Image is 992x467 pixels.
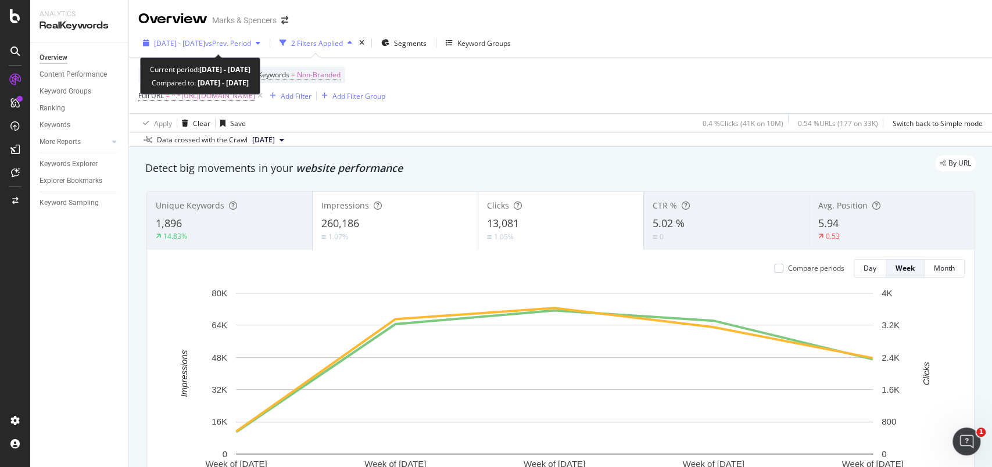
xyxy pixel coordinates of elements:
div: 2 Filters Applied [291,38,343,48]
text: 80K [212,288,227,298]
div: Overview [40,52,67,64]
button: Clear [177,114,210,132]
div: Apply [154,118,172,128]
span: ^.*[URL][DOMAIN_NAME] [171,88,255,104]
span: Impressions [321,200,369,211]
button: Apply [138,114,172,132]
text: 16K [212,416,227,426]
a: Overview [40,52,120,64]
text: 0 [882,449,886,459]
text: 2.4K [882,353,900,362]
button: Add Filter Group [317,89,385,103]
img: Equal [653,235,657,239]
span: 1 [976,428,986,437]
div: Content Performance [40,69,107,81]
a: More Reports [40,136,109,148]
div: Keyword Groups [40,85,91,98]
a: Keywords Explorer [40,158,120,170]
span: 5.02 % [653,216,685,230]
a: Keyword Sampling [40,197,120,209]
div: 0 [660,232,664,242]
div: arrow-right-arrow-left [281,16,288,24]
div: Compare periods [788,263,844,273]
span: Unique Keywords [156,200,224,211]
div: Clear [193,118,210,128]
a: Keyword Groups [40,85,120,98]
div: Compared to: [152,76,249,89]
span: 5.94 [818,216,839,230]
div: Explorer Bookmarks [40,175,102,187]
text: 4K [882,288,892,298]
div: 0.4 % Clicks ( 41K on 10M ) [703,118,783,128]
span: = [166,91,170,100]
button: Day [854,259,886,278]
button: Save [216,114,246,132]
span: CTR % [653,200,677,211]
text: 3.2K [882,320,900,330]
img: Equal [487,235,492,239]
div: 0.54 % URLs ( 177 on 33K ) [798,118,878,128]
div: Add Filter [281,91,311,101]
span: 2025 Aug. 16th [252,135,275,145]
span: vs Prev. Period [205,38,251,48]
button: Week [886,259,925,278]
span: Avg. Position [818,200,868,211]
text: 64K [212,320,227,330]
a: Ranking [40,102,120,114]
div: Data crossed with the Crawl [157,135,248,145]
span: Segments [394,38,427,48]
div: 1.05% [494,232,514,242]
div: Add Filter Group [332,91,385,101]
div: Analytics [40,9,119,19]
div: Switch back to Simple mode [893,118,983,128]
div: More Reports [40,136,81,148]
span: 1,896 [156,216,182,230]
span: Keywords [258,70,289,80]
button: Segments [377,34,431,52]
div: Week [896,263,915,273]
div: 14.83% [163,231,187,241]
div: Overview [138,9,207,29]
a: Keywords [40,119,120,131]
div: Marks & Spencers [212,15,277,26]
div: Keyword Groups [457,38,511,48]
span: = [291,70,295,80]
div: Day [864,263,876,273]
b: [DATE] - [DATE] [196,78,249,88]
span: 13,081 [487,216,519,230]
text: 32K [212,385,227,394]
button: Month [925,259,965,278]
div: RealKeywords [40,19,119,33]
div: Keywords Explorer [40,158,98,170]
div: legacy label [935,155,976,171]
div: Ranking [40,102,65,114]
div: 1.07% [328,232,348,242]
text: 800 [882,416,896,426]
span: 260,186 [321,216,359,230]
text: 0 [223,449,227,459]
text: Impressions [179,350,189,397]
span: By URL [948,160,971,167]
div: times [357,37,367,49]
span: Full URL [138,91,164,100]
button: Switch back to Simple mode [888,114,983,132]
div: Current period: [150,63,250,76]
text: 1.6K [882,385,900,394]
div: Month [934,263,955,273]
button: [DATE] [248,133,289,147]
button: 2 Filters Applied [275,34,357,52]
text: 48K [212,353,227,362]
b: [DATE] - [DATE] [199,64,250,74]
a: Explorer Bookmarks [40,175,120,187]
span: Non-Branded [297,67,341,83]
iframe: Intercom live chat [952,428,980,455]
button: [DATE] - [DATE]vsPrev. Period [138,34,265,52]
div: Save [230,118,246,128]
span: [DATE] - [DATE] [154,38,205,48]
button: Keyword Groups [441,34,515,52]
div: Keyword Sampling [40,197,99,209]
a: Content Performance [40,69,120,81]
text: Clicks [921,361,931,385]
div: 0.53 [826,231,840,241]
button: Add Filter [265,89,311,103]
